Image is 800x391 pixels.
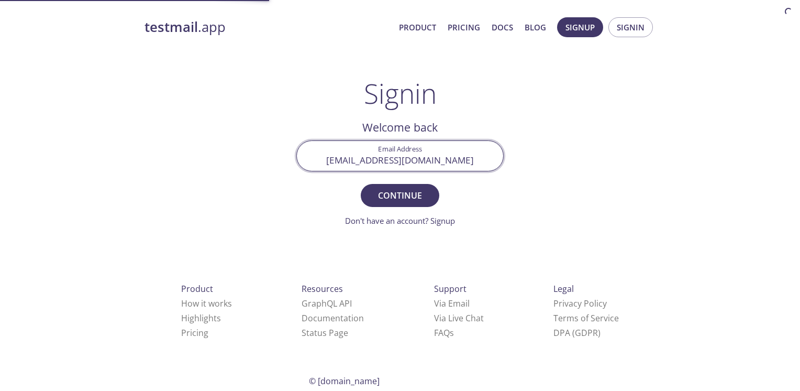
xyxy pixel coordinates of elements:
[399,20,436,34] a: Product
[434,298,470,309] a: Via Email
[553,327,601,339] a: DPA (GDPR)
[302,312,364,324] a: Documentation
[181,327,208,339] a: Pricing
[181,298,232,309] a: How it works
[608,17,653,37] button: Signin
[145,18,391,36] a: testmail.app
[309,375,380,387] span: © [DOMAIN_NAME]
[448,20,480,34] a: Pricing
[450,327,454,339] span: s
[302,283,343,295] span: Resources
[565,20,595,34] span: Signup
[434,312,484,324] a: Via Live Chat
[553,312,619,324] a: Terms of Service
[434,327,454,339] a: FAQ
[553,283,574,295] span: Legal
[181,283,213,295] span: Product
[557,17,603,37] button: Signup
[364,78,437,109] h1: Signin
[302,327,348,339] a: Status Page
[553,298,607,309] a: Privacy Policy
[434,283,466,295] span: Support
[145,18,198,36] strong: testmail
[302,298,352,309] a: GraphQL API
[345,215,455,226] a: Don't have an account? Signup
[372,188,428,203] span: Continue
[296,118,504,136] h2: Welcome back
[492,20,513,34] a: Docs
[525,20,546,34] a: Blog
[617,20,645,34] span: Signin
[181,312,221,324] a: Highlights
[361,184,439,207] button: Continue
